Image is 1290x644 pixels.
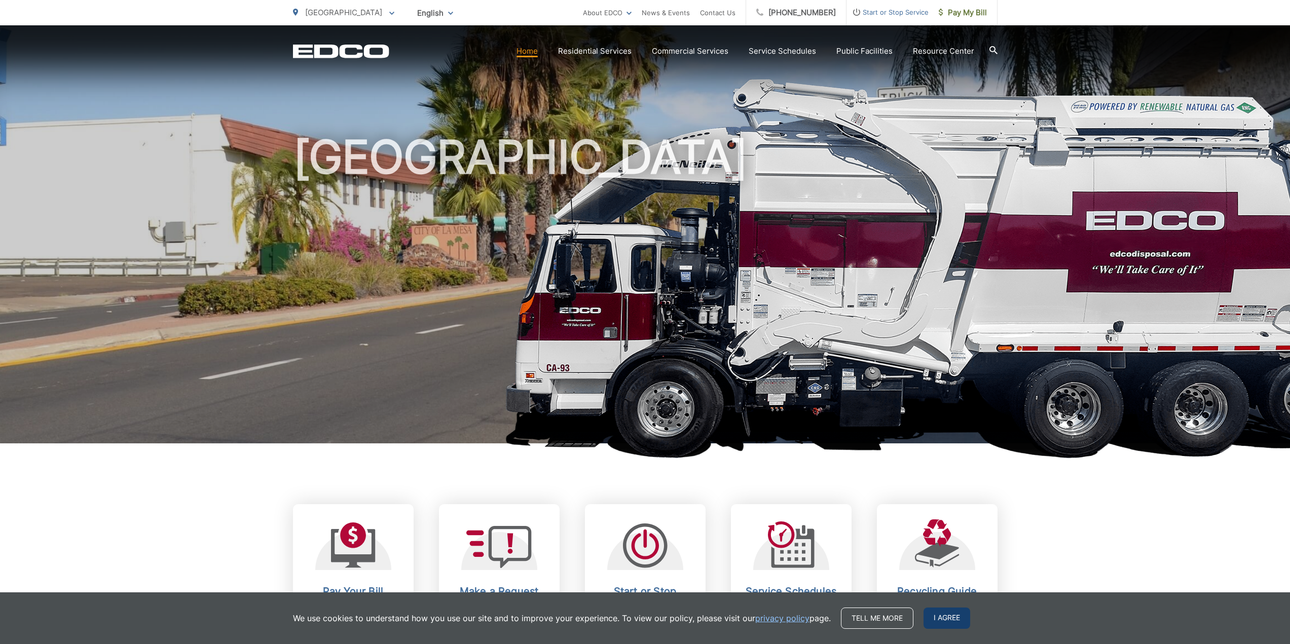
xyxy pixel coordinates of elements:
a: Residential Services [558,45,632,57]
a: Contact Us [700,7,735,19]
span: I agree [924,608,970,629]
p: We use cookies to understand how you use our site and to improve your experience. To view our pol... [293,612,831,624]
span: Pay My Bill [939,7,987,19]
a: Resource Center [913,45,974,57]
a: EDCD logo. Return to the homepage. [293,44,389,58]
h2: Recycling Guide [887,585,987,597]
span: English [410,4,461,22]
h2: Pay Your Bill [303,585,403,597]
a: Home [517,45,538,57]
span: [GEOGRAPHIC_DATA] [305,8,382,17]
h2: Start or Stop Service [595,585,695,610]
a: Service Schedules [749,45,816,57]
h2: Service Schedules [741,585,841,597]
a: Tell me more [841,608,913,629]
a: News & Events [642,7,690,19]
h2: Make a Request [449,585,549,597]
a: privacy policy [755,612,809,624]
a: Commercial Services [652,45,728,57]
a: Public Facilities [836,45,893,57]
a: About EDCO [583,7,632,19]
h1: [GEOGRAPHIC_DATA] [293,132,998,452]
